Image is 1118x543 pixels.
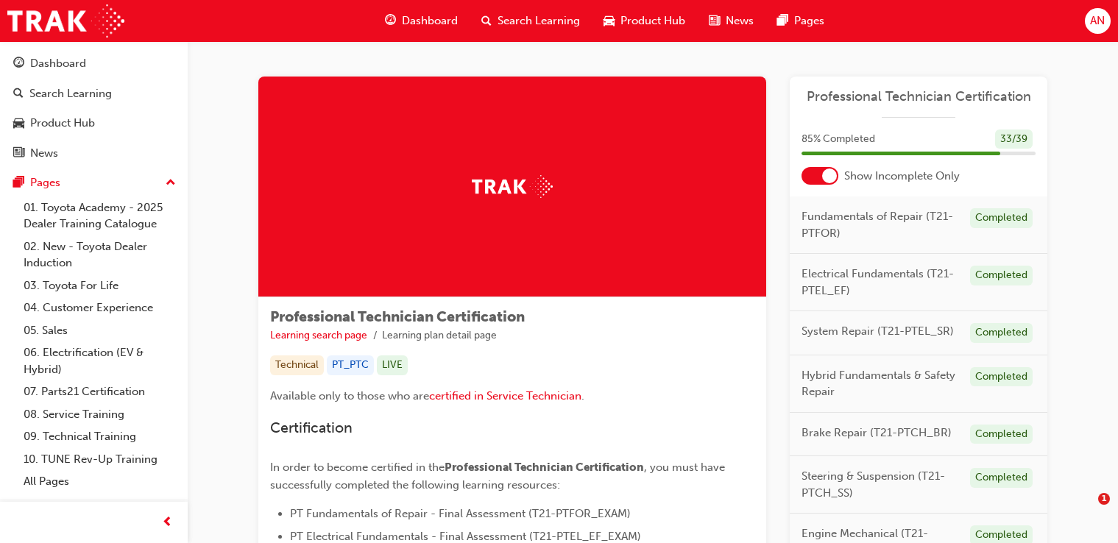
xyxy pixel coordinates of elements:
[270,355,324,375] div: Technical
[802,208,958,241] span: Fundamentals of Repair (T21-PTFOR)
[581,389,584,402] span: .
[429,389,581,402] a: certified in Service Technician
[29,85,112,102] div: Search Learning
[970,367,1033,387] div: Completed
[327,355,374,375] div: PT_PTC
[970,208,1033,228] div: Completed
[802,266,958,299] span: Electrical Fundamentals (T21-PTEL_EF)
[18,403,182,426] a: 08. Service Training
[481,12,492,30] span: search-icon
[620,13,685,29] span: Product Hub
[18,274,182,297] a: 03. Toyota For Life
[290,507,631,520] span: PT Fundamentals of Repair - Final Assessment (T21-PTFOR_EXAM)
[802,425,952,441] span: Brake Repair (T21-PTCH_BR)
[270,308,525,325] span: Professional Technician Certification
[18,297,182,319] a: 04. Customer Experience
[270,419,353,436] span: Certification
[30,174,60,191] div: Pages
[709,12,720,30] span: news-icon
[1090,13,1105,29] span: AN
[995,129,1033,149] div: 33 / 39
[166,174,176,193] span: up-icon
[402,13,458,29] span: Dashboard
[13,147,24,160] span: news-icon
[6,169,182,196] button: Pages
[726,13,754,29] span: News
[18,319,182,342] a: 05. Sales
[1068,493,1103,528] iframe: Intercom live chat
[270,389,429,402] span: Available only to those who are
[802,323,954,340] span: System Repair (T21-PTEL_SR)
[777,12,788,30] span: pages-icon
[592,6,697,36] a: car-iconProduct Hub
[18,235,182,274] a: 02. New - Toyota Dealer Induction
[270,329,367,341] a: Learning search page
[802,468,958,501] span: Steering & Suspension (T21-PTCH_SS)
[6,140,182,167] a: News
[13,177,24,190] span: pages-icon
[18,196,182,235] a: 01. Toyota Academy - 2025 Dealer Training Catalogue
[472,175,553,198] img: Trak
[30,55,86,72] div: Dashboard
[470,6,592,36] a: search-iconSearch Learning
[6,80,182,107] a: Search Learning
[970,323,1033,343] div: Completed
[802,88,1036,105] a: Professional Technician Certification
[6,50,182,77] a: Dashboard
[13,88,24,101] span: search-icon
[373,6,470,36] a: guage-iconDashboard
[13,117,24,130] span: car-icon
[30,115,95,132] div: Product Hub
[18,448,182,471] a: 10. TUNE Rev-Up Training
[765,6,836,36] a: pages-iconPages
[7,4,124,38] img: Trak
[1085,8,1111,34] button: AN
[18,470,182,493] a: All Pages
[6,110,182,137] a: Product Hub
[445,461,644,474] span: Professional Technician Certification
[377,355,408,375] div: LIVE
[30,145,58,162] div: News
[270,461,445,474] span: In order to become certified in the
[970,425,1033,444] div: Completed
[18,380,182,403] a: 07. Parts21 Certification
[604,12,615,30] span: car-icon
[802,367,958,400] span: Hybrid Fundamentals & Safety Repair
[162,514,173,532] span: prev-icon
[385,12,396,30] span: guage-icon
[6,47,182,169] button: DashboardSearch LearningProduct HubNews
[794,13,824,29] span: Pages
[498,13,580,29] span: Search Learning
[290,530,641,543] span: PT Electrical Fundamentals - Final Assessment (T21-PTEL_EF_EXAM)
[18,425,182,448] a: 09. Technical Training
[1098,493,1110,505] span: 1
[970,266,1033,285] div: Completed
[802,131,875,148] span: 85 % Completed
[13,57,24,71] span: guage-icon
[18,341,182,380] a: 06. Electrification (EV & Hybrid)
[697,6,765,36] a: news-iconNews
[844,168,960,185] span: Show Incomplete Only
[270,461,728,491] span: , you must have successfully completed the following learning resources:
[970,468,1033,488] div: Completed
[382,327,497,344] li: Learning plan detail page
